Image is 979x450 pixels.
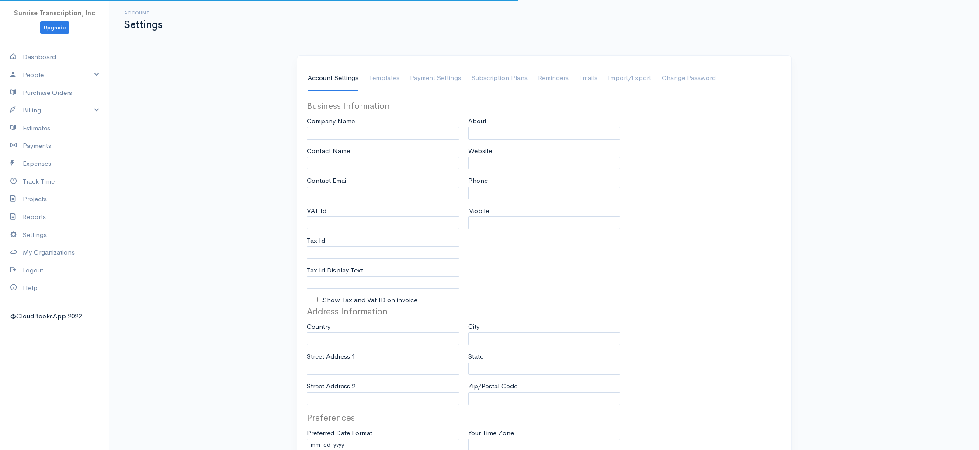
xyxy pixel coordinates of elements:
[662,66,716,91] a: Change Password
[307,352,355,362] label: Street Address 1
[307,206,326,216] label: VAT Id
[468,428,514,438] label: Your Time Zone
[468,116,486,126] label: About
[124,10,162,15] h6: Account
[323,295,417,305] label: Show Tax and Vat ID on invoice
[410,66,461,91] a: Payment Settings
[124,19,162,30] h1: Settings
[468,381,517,391] label: Zip/Postal Code
[472,66,528,91] a: Subscription Plans
[308,66,358,91] a: Account Settings
[40,21,69,34] a: Upgrade
[468,352,483,362] label: State
[307,412,459,425] legend: Preferences
[468,146,492,156] label: Website
[538,66,569,91] a: Reminders
[307,116,355,126] label: Company Name
[307,146,350,156] label: Contact Name
[307,176,348,186] label: Contact Email
[307,305,459,318] legend: Address Information
[579,66,597,91] a: Emails
[608,66,651,91] a: Import/Export
[10,311,99,321] div: @CloudBooksApp 2022
[307,100,459,113] legend: Business Information
[307,322,330,332] label: Country
[14,9,95,17] span: Sunrise Transcription, Inc
[468,322,479,332] label: City
[468,176,488,186] label: Phone
[468,206,489,216] label: Mobile
[307,428,372,438] label: Preferred Date Format
[307,381,355,391] label: Street Address 2
[307,236,325,246] label: Tax Id
[307,265,363,276] label: Tax Id Display Text
[369,66,399,91] a: Templates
